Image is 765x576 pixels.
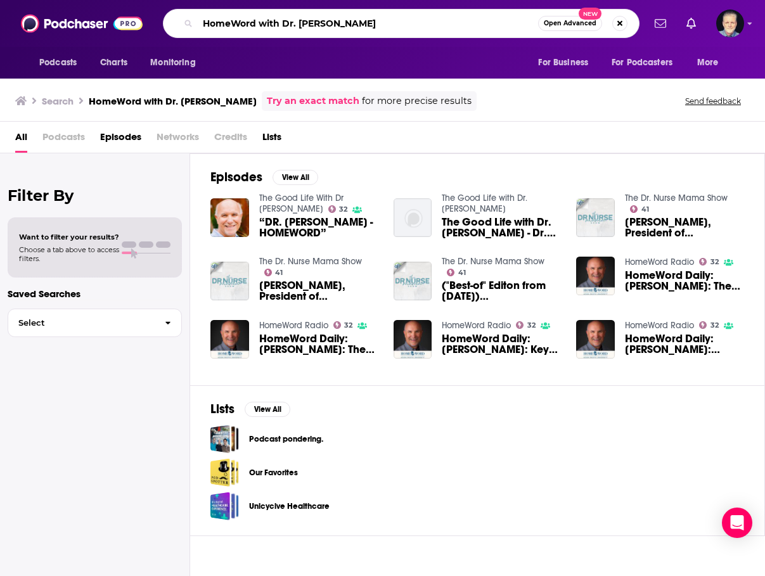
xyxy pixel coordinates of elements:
[249,432,323,446] a: Podcast pondering.
[42,95,74,107] h3: Search
[641,207,649,212] span: 41
[275,270,283,276] span: 41
[625,320,694,331] a: HomeWord Radio
[625,257,694,267] a: HomeWord Radio
[15,127,27,153] a: All
[716,10,744,37] button: Show profile menu
[538,16,602,31] button: Open AdvancedNew
[198,13,538,34] input: Search podcasts, credits, & more...
[259,256,362,267] a: The Dr. Nurse Mama Show
[328,205,348,213] a: 32
[516,321,536,329] a: 32
[8,288,182,300] p: Saved Searches
[150,54,195,72] span: Monitoring
[576,320,615,359] a: HomeWord Daily: Jim Burns: Helping Your Kids Develop a Positive Self-Image – Part 2
[89,95,257,107] h3: HomeWord with Dr. [PERSON_NAME]
[442,280,561,302] span: ("Best-of" Editon from [DATE]) [PERSON_NAME], President of HomeWord, speaks with [PERSON_NAME] PNP
[259,320,328,331] a: HomeWord Radio
[394,262,432,300] img: ("Best-of" Editon from 12/07/23) Jim Burns, President of HomeWord, speaks with Dr. Peck PNP
[19,245,119,263] span: Choose a tab above to access filters.
[442,193,527,214] a: The Good Life with Dr. Danny
[273,170,318,185] button: View All
[21,11,143,35] img: Podchaser - Follow, Share and Rate Podcasts
[210,169,318,185] a: EpisodesView All
[394,198,432,237] img: The Good Life with Dr. Danny - Dr. Jim Burns "HomeWord"
[259,333,378,355] span: HomeWord Daily: [PERSON_NAME]: The HomeWord Guide to Parenting – Part 1
[259,193,344,214] a: The Good Life With Dr Danny
[625,217,744,238] a: Jim Burns, President of HomeWord, speaks with Dr. Peck PNP
[210,401,235,417] h2: Lists
[625,217,744,238] span: [PERSON_NAME], President of HomeWord, speaks with [PERSON_NAME] PNP
[579,8,601,20] span: New
[394,320,432,359] img: HomeWord Daily: Jim Burns: Keys to Raising Great Teenagers – Part 1
[442,217,561,238] span: The Good Life with Dr. [PERSON_NAME] - Dr. [PERSON_NAME] "HomeWord"
[699,321,719,329] a: 32
[699,258,719,266] a: 32
[710,259,719,265] span: 32
[245,402,290,417] button: View All
[30,51,93,75] button: open menu
[259,280,378,302] a: Jim Burns, President of HomeWord, speaks with Dr. Peck PNP
[576,257,615,295] a: HomeWord Daily: Jim Burns: The HomeWord Guide to Parenting – Part 2
[362,94,472,108] span: for more precise results
[442,280,561,302] a: ("Best-of" Editon from 12/07/23) Jim Burns, President of HomeWord, speaks with Dr. Peck PNP
[259,280,378,302] span: [PERSON_NAME], President of HomeWord, speaks with [PERSON_NAME] PNP
[8,319,155,327] span: Select
[681,96,745,106] button: Send feedback
[527,323,536,328] span: 32
[344,323,352,328] span: 32
[210,492,239,520] a: Unicycive Healthcare
[650,13,671,34] a: Show notifications dropdown
[249,466,298,480] a: Our Favorites
[92,51,135,75] a: Charts
[8,186,182,205] h2: Filter By
[249,499,330,513] a: Unicycive Healthcare
[447,269,466,276] a: 41
[19,233,119,241] span: Want to filter your results?
[458,270,466,276] span: 41
[163,9,640,38] div: Search podcasts, credits, & more...
[625,333,744,355] span: HomeWord Daily: [PERSON_NAME]: Helping Your Kids Develop a Positive Self-Image – Part 2
[259,217,378,238] a: “DR. JIM BURNS - HOMEWORD”
[8,309,182,337] button: Select
[603,51,691,75] button: open menu
[210,425,239,453] a: Podcast pondering.
[210,458,239,487] a: Our Favorites
[210,198,249,237] img: “DR. JIM BURNS - HOMEWORD”
[538,54,588,72] span: For Business
[339,207,347,212] span: 32
[333,321,353,329] a: 32
[210,262,249,300] img: Jim Burns, President of HomeWord, speaks with Dr. Peck PNP
[576,198,615,237] img: Jim Burns, President of HomeWord, speaks with Dr. Peck PNP
[681,13,701,34] a: Show notifications dropdown
[42,127,85,153] span: Podcasts
[625,193,728,203] a: The Dr. Nurse Mama Show
[157,127,199,153] span: Networks
[722,508,752,538] div: Open Intercom Messenger
[210,401,290,417] a: ListsView All
[442,320,511,331] a: HomeWord Radio
[442,333,561,355] a: HomeWord Daily: Jim Burns: Keys to Raising Great Teenagers – Part 1
[262,127,281,153] a: Lists
[688,51,735,75] button: open menu
[100,127,141,153] a: Episodes
[697,54,719,72] span: More
[442,256,544,267] a: The Dr. Nurse Mama Show
[529,51,604,75] button: open menu
[612,54,672,72] span: For Podcasters
[264,269,283,276] a: 41
[259,217,378,238] span: “DR. [PERSON_NAME] - HOMEWORD”
[39,54,77,72] span: Podcasts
